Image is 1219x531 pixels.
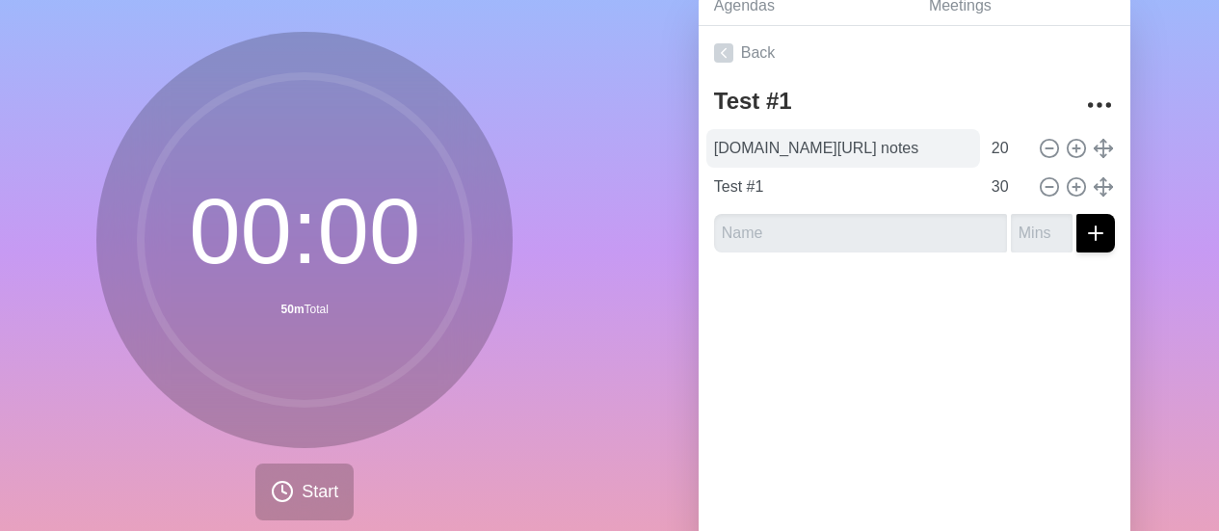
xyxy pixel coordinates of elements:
a: Back [699,26,1130,80]
input: Name [706,168,980,206]
input: Name [714,214,1007,252]
input: Mins [1011,214,1073,252]
input: Name [706,129,980,168]
input: Mins [984,129,1030,168]
button: Start [255,464,354,520]
span: Start [302,479,338,505]
button: More [1080,86,1119,124]
input: Mins [984,168,1030,206]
